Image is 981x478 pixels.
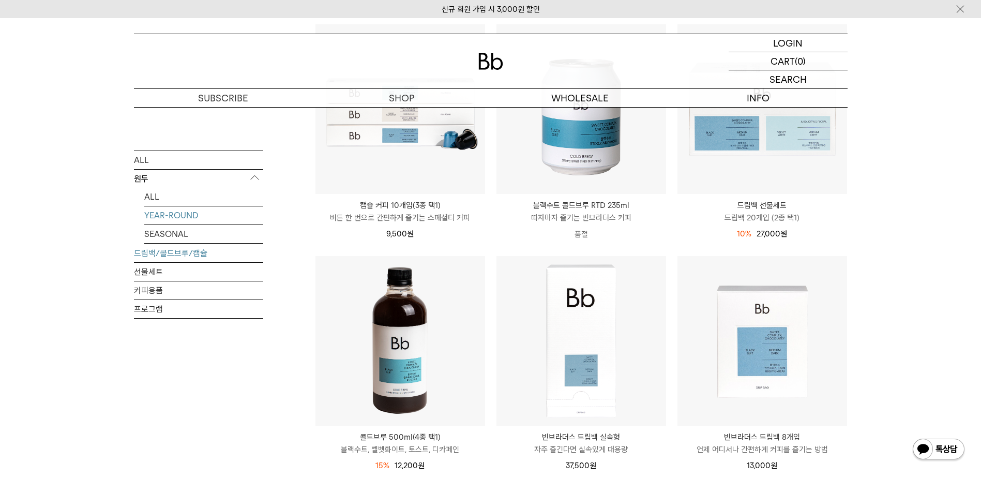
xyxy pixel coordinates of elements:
p: 블랙수트, 벨벳화이트, 토스트, 디카페인 [315,443,485,456]
p: 품절 [496,224,666,245]
a: SEASONAL [144,225,263,243]
a: 콜드브루 500ml(4종 택1) 블랙수트, 벨벳화이트, 토스트, 디카페인 [315,431,485,456]
span: 원 [771,461,777,470]
span: 27,000 [757,229,787,238]
p: 자주 즐긴다면 실속있게 대용량 [496,443,666,456]
p: 빈브라더스 드립백 실속형 [496,431,666,443]
p: 따자마자 즐기는 빈브라더스 커피 [496,212,666,224]
span: 원 [407,229,414,238]
a: 블랙수트 콜드브루 RTD 235ml 따자마자 즐기는 빈브라더스 커피 [496,199,666,224]
a: YEAR-ROUND [144,206,263,224]
p: 원두 [134,169,263,188]
img: 로고 [478,53,503,70]
a: 캡슐 커피 10개입(3종 택1) 버튼 한 번으로 간편하게 즐기는 스페셜티 커피 [315,199,485,224]
p: 콜드브루 500ml(4종 택1) [315,431,485,443]
a: CART (0) [729,52,848,70]
p: 언제 어디서나 간편하게 커피를 즐기는 방법 [677,443,847,456]
img: 콜드브루 500ml(4종 택1) [315,256,485,426]
span: 12,200 [395,461,425,470]
p: INFO [669,89,848,107]
p: WHOLESALE [491,89,669,107]
p: LOGIN [773,34,803,52]
a: 드립백/콜드브루/캡슐 [134,244,263,262]
p: 드립백 20개입 (2종 택1) [677,212,847,224]
img: 블랙수트 콜드브루 RTD 235ml [496,24,666,194]
a: 프로그램 [134,300,263,318]
p: SEARCH [769,70,807,88]
span: 13,000 [747,461,777,470]
img: 빈브라더스 드립백 실속형 [496,256,666,426]
p: 캡슐 커피 10개입(3종 택1) [315,199,485,212]
p: (0) [795,52,806,70]
p: CART [771,52,795,70]
a: 선물세트 [134,262,263,280]
span: 37,500 [566,461,596,470]
div: 10% [737,228,751,240]
span: 원 [780,229,787,238]
span: 9,500 [386,229,414,238]
span: 원 [418,461,425,470]
a: SUBSCRIBE [134,89,312,107]
a: ALL [144,187,263,205]
p: 드립백 선물세트 [677,199,847,212]
img: 캡슐 커피 10개입(3종 택1) [315,24,485,194]
p: 버튼 한 번으로 간편하게 즐기는 스페셜티 커피 [315,212,485,224]
div: 15% [375,459,389,472]
img: 드립백 선물세트 [677,24,847,194]
a: LOGIN [729,34,848,52]
a: 커피용품 [134,281,263,299]
span: 원 [590,461,596,470]
img: 카카오톡 채널 1:1 채팅 버튼 [912,438,965,462]
p: 빈브라더스 드립백 8개입 [677,431,847,443]
a: SHOP [312,89,491,107]
p: 블랙수트 콜드브루 RTD 235ml [496,199,666,212]
a: 신규 회원 가입 시 3,000원 할인 [442,5,540,14]
a: 드립백 선물세트 드립백 20개입 (2종 택1) [677,199,847,224]
a: 빈브라더스 드립백 실속형 자주 즐긴다면 실속있게 대용량 [496,431,666,456]
a: 빈브라더스 드립백 8개입 언제 어디서나 간편하게 커피를 즐기는 방법 [677,431,847,456]
img: 빈브라더스 드립백 8개입 [677,256,847,426]
a: ALL [134,151,263,169]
